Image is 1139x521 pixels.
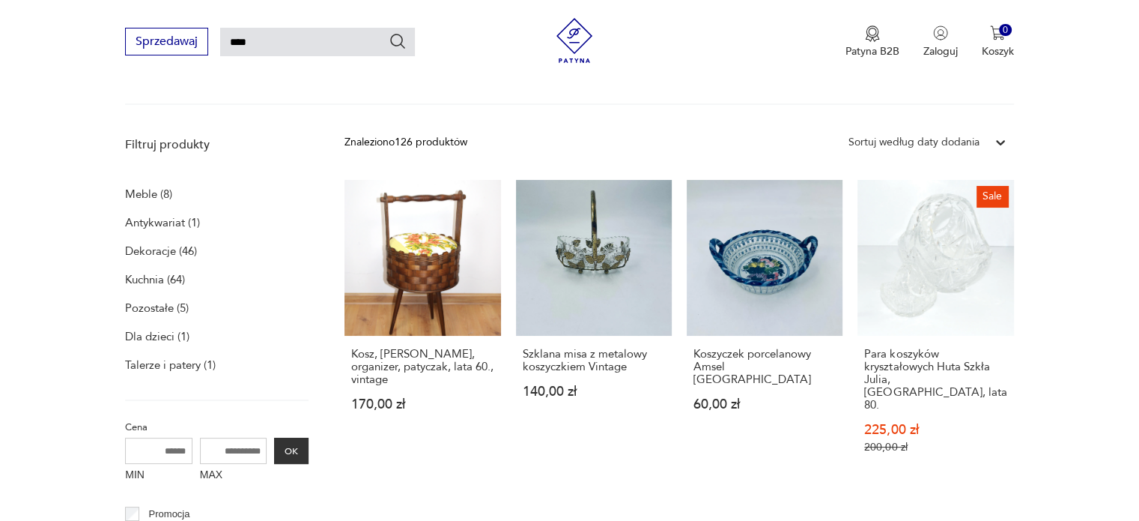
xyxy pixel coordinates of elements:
img: Ikona koszyka [990,25,1005,40]
p: 140,00 zł [523,385,665,398]
a: Talerze i patery (1) [125,355,216,376]
h3: Kosz, [PERSON_NAME], organizer, patyczak, lata 60., vintage [351,348,493,386]
button: Sprzedawaj [125,28,208,55]
p: 225,00 zł [864,424,1006,436]
p: Filtruj produkty [125,136,309,153]
a: Meble (8) [125,184,172,205]
p: Zaloguj [923,44,958,58]
h3: Szklana misa z metalowy koszyczkiem Vintage [523,348,665,373]
div: Sortuj według daty dodania [848,134,979,151]
p: 200,00 zł [864,441,1006,454]
p: 60,00 zł [693,398,836,411]
a: Ikona medaluPatyna B2B [845,25,899,58]
a: Kosz, niciak, organizer, patyczak, lata 60., vintageKosz, [PERSON_NAME], organizer, patyczak, lat... [344,180,500,483]
a: Antykwariat (1) [125,212,200,233]
button: OK [274,438,309,464]
a: SalePara koszyków kryształowych Huta Szkła Julia, Polska, lata 80.Para koszyków kryształowych Hut... [857,180,1013,483]
img: Ikonka użytkownika [933,25,948,40]
label: MAX [200,464,267,488]
a: Szklana misa z metalowy koszyczkiem VintageSzklana misa z metalowy koszyczkiem Vintage140,00 zł [516,180,672,483]
a: Kuchnia (64) [125,269,185,290]
a: Koszyczek porcelanowy Amsel HamburgKoszyczek porcelanowy Amsel [GEOGRAPHIC_DATA]60,00 zł [687,180,842,483]
button: Zaloguj [923,25,958,58]
p: 170,00 zł [351,398,493,411]
button: Patyna B2B [845,25,899,58]
p: Cena [125,419,309,436]
h3: Koszyczek porcelanowy Amsel [GEOGRAPHIC_DATA] [693,348,836,386]
a: Dla dzieci (1) [125,326,189,347]
div: 0 [999,24,1012,37]
div: Znaleziono 126 produktów [344,134,467,151]
button: Szukaj [389,32,407,50]
a: Dekoracje (46) [125,241,197,262]
a: Sprzedawaj [125,37,208,48]
p: Patyna B2B [845,44,899,58]
a: Pozostałe (5) [125,298,189,319]
p: Koszyk [982,44,1014,58]
img: Patyna - sklep z meblami i dekoracjami vintage [552,18,597,63]
img: Ikona medalu [865,25,880,42]
label: MIN [125,464,192,488]
h3: Para koszyków kryształowych Huta Szkła Julia, [GEOGRAPHIC_DATA], lata 80. [864,348,1006,412]
button: 0Koszyk [982,25,1014,58]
